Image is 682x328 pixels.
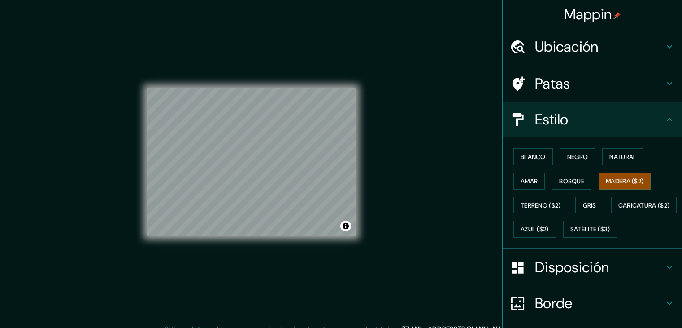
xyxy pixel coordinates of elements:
[535,37,599,56] font: Ubicación
[618,201,670,209] font: Caricatura ($2)
[575,197,604,214] button: Gris
[521,201,561,209] font: Terreno ($2)
[513,197,568,214] button: Terreno ($2)
[535,258,609,277] font: Disposición
[602,293,672,318] iframe: Lanzador de widgets de ayuda
[513,148,553,165] button: Blanco
[521,177,538,185] font: Amar
[552,173,591,190] button: Bosque
[535,294,573,313] font: Borde
[563,221,617,238] button: Satélite ($3)
[503,285,682,321] div: Borde
[503,66,682,102] div: Patas
[611,197,677,214] button: Caricatura ($2)
[147,88,356,236] canvas: Mapa
[503,102,682,137] div: Estilo
[602,148,643,165] button: Natural
[560,148,595,165] button: Negro
[503,29,682,65] div: Ubicación
[340,221,351,231] button: Activar o desactivar atribución
[599,173,651,190] button: Madera ($2)
[513,173,545,190] button: Amar
[609,153,636,161] font: Natural
[606,177,643,185] font: Madera ($2)
[503,249,682,285] div: Disposición
[535,110,569,129] font: Estilo
[613,12,621,19] img: pin-icon.png
[564,5,612,24] font: Mappin
[535,74,570,93] font: Patas
[521,153,546,161] font: Blanco
[559,177,584,185] font: Bosque
[570,226,610,234] font: Satélite ($3)
[513,221,556,238] button: Azul ($2)
[521,226,549,234] font: Azul ($2)
[583,201,596,209] font: Gris
[567,153,588,161] font: Negro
